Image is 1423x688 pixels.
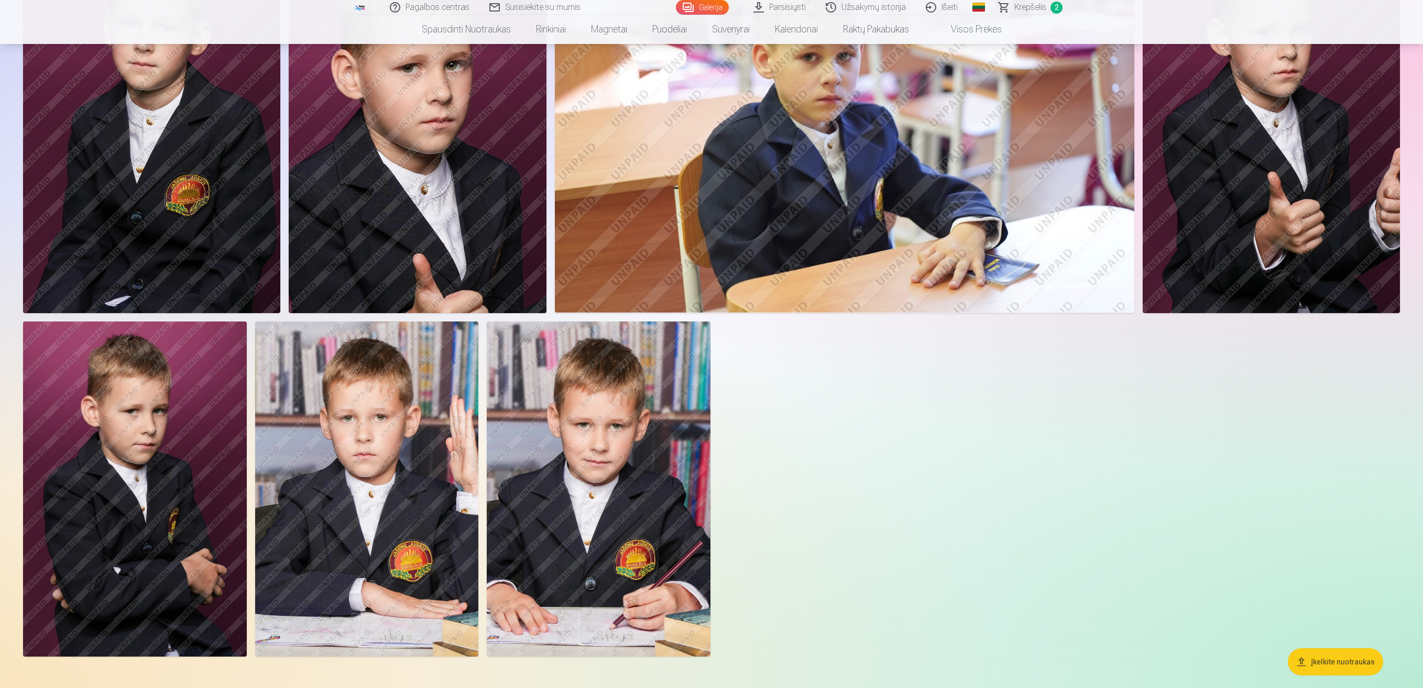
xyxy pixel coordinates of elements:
[922,15,1014,44] a: Visos prekės
[523,15,578,44] a: Rinkiniai
[1288,648,1383,675] button: Įkelkite nuotraukas
[1050,2,1063,14] span: 2
[354,4,366,10] img: /fa2
[409,15,523,44] a: Spausdinti nuotraukas
[830,15,922,44] a: Raktų pakabukas
[578,15,640,44] a: Magnetai
[1014,1,1046,14] span: Krepšelis
[699,15,762,44] a: Suvenyrai
[640,15,699,44] a: Puodeliai
[762,15,830,44] a: Kalendoriai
